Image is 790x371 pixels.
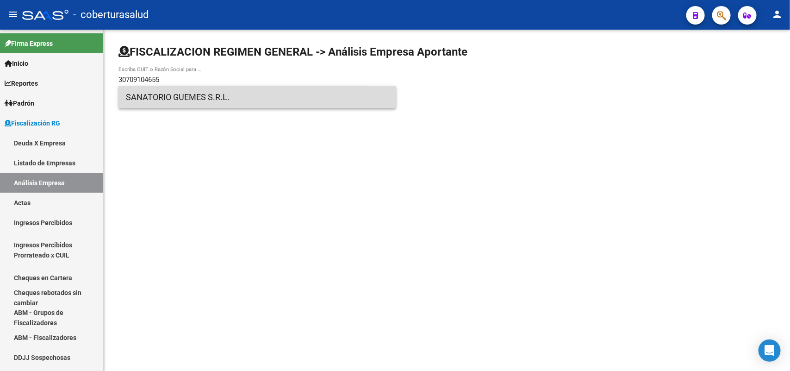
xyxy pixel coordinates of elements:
span: Inicio [5,58,28,69]
span: - coberturasalud [73,5,149,25]
span: Padrón [5,98,34,108]
mat-icon: menu [7,9,19,20]
span: Reportes [5,78,38,88]
div: Open Intercom Messenger [759,340,781,362]
h1: FISCALIZACION REGIMEN GENERAL -> Análisis Empresa Aportante [118,44,467,59]
span: Firma Express [5,38,53,49]
span: SANATORIO GUEMES S.R.L. [126,86,389,108]
span: Fiscalización RG [5,118,60,128]
mat-icon: person [771,9,783,20]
